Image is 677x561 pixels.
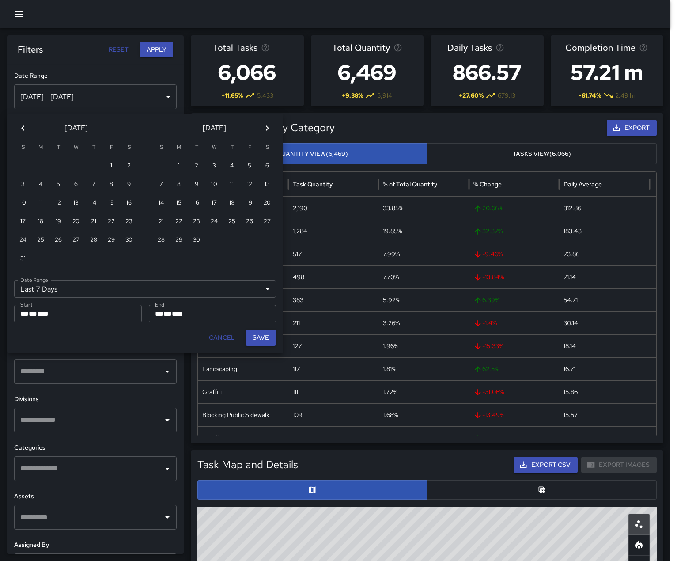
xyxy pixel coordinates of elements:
button: 8 [170,176,188,193]
button: 9 [188,176,205,193]
button: 4 [223,157,241,175]
button: 25 [32,231,49,249]
button: 15 [170,194,188,212]
span: Monday [33,139,49,156]
label: End [155,301,164,308]
button: 11 [223,176,241,193]
button: 3 [14,176,32,193]
button: 11 [32,194,49,212]
span: Wednesday [206,139,222,156]
button: 22 [102,213,120,231]
span: Wednesday [68,139,84,156]
button: 8 [102,176,120,193]
span: [DATE] [203,122,226,134]
button: 13 [258,176,276,193]
button: 9 [120,176,138,193]
button: 7 [152,176,170,193]
button: 29 [170,231,188,249]
span: Day [29,311,37,317]
span: Year [172,311,183,317]
button: 6 [67,176,85,193]
button: 27 [258,213,276,231]
button: 18 [32,213,49,231]
span: Year [37,311,49,317]
button: 28 [85,231,102,249]
button: 29 [102,231,120,249]
button: 23 [120,213,138,231]
button: 16 [188,194,205,212]
span: Thursday [224,139,240,156]
span: Thursday [86,139,102,156]
button: 26 [241,213,258,231]
button: 31 [14,250,32,268]
button: 21 [85,213,102,231]
button: Previous month [14,119,32,137]
button: 1 [102,157,120,175]
button: 20 [67,213,85,231]
button: 10 [14,194,32,212]
span: Tuesday [189,139,204,156]
span: Saturday [121,139,137,156]
button: 17 [205,194,223,212]
span: Month [155,311,163,317]
button: 1 [170,157,188,175]
span: Day [163,311,172,317]
button: 2 [188,157,205,175]
button: 18 [223,194,241,212]
span: Friday [242,139,257,156]
span: Monday [171,139,187,156]
button: 5 [241,157,258,175]
button: 24 [14,231,32,249]
button: 3 [205,157,223,175]
button: Next month [258,119,276,137]
button: 12 [241,176,258,193]
span: Sunday [153,139,169,156]
button: 12 [49,194,67,212]
button: 30 [120,231,138,249]
button: 16 [120,194,138,212]
button: 17 [14,213,32,231]
button: 22 [170,213,188,231]
button: Save [246,330,276,346]
button: 20 [258,194,276,212]
button: 19 [49,213,67,231]
span: Month [20,311,29,317]
button: 21 [152,213,170,231]
button: 28 [152,231,170,249]
button: 4 [32,176,49,193]
button: 24 [205,213,223,231]
button: 14 [152,194,170,212]
button: 30 [188,231,205,249]
label: Date Range [20,276,48,284]
div: Last 7 Days [14,280,276,298]
button: 25 [223,213,241,231]
button: 19 [241,194,258,212]
button: 10 [205,176,223,193]
label: Start [20,301,32,308]
button: 6 [258,157,276,175]
button: 15 [102,194,120,212]
span: [DATE] [64,122,88,134]
button: 23 [188,213,205,231]
span: Friday [103,139,119,156]
span: Tuesday [50,139,66,156]
button: Cancel [205,330,238,346]
button: 7 [85,176,102,193]
span: Sunday [15,139,31,156]
button: 2 [120,157,138,175]
span: Saturday [259,139,275,156]
button: 5 [49,176,67,193]
button: 13 [67,194,85,212]
button: 27 [67,231,85,249]
button: 14 [85,194,102,212]
button: 26 [49,231,67,249]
